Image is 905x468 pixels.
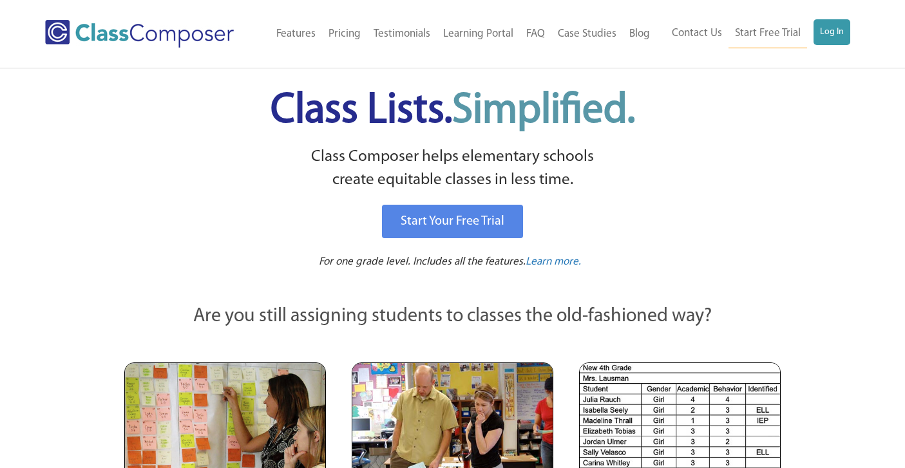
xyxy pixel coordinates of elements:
nav: Header Menu [656,19,850,48]
span: Class Lists. [271,90,635,132]
img: Class Composer [45,20,234,48]
a: Learn more. [526,254,581,270]
a: Testimonials [367,20,437,48]
a: Contact Us [665,19,729,48]
span: Learn more. [526,256,581,267]
a: Log In [814,19,850,45]
nav: Header Menu [258,20,656,48]
a: Start Free Trial [729,19,807,48]
a: Learning Portal [437,20,520,48]
p: Are you still assigning students to classes the old-fashioned way? [124,303,781,331]
span: Start Your Free Trial [401,215,504,228]
a: Blog [623,20,656,48]
a: Pricing [322,20,367,48]
a: Features [270,20,322,48]
span: For one grade level. Includes all the features. [319,256,526,267]
span: Simplified. [452,90,635,132]
a: FAQ [520,20,551,48]
a: Case Studies [551,20,623,48]
a: Start Your Free Trial [382,205,523,238]
p: Class Composer helps elementary schools create equitable classes in less time. [122,145,783,192]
